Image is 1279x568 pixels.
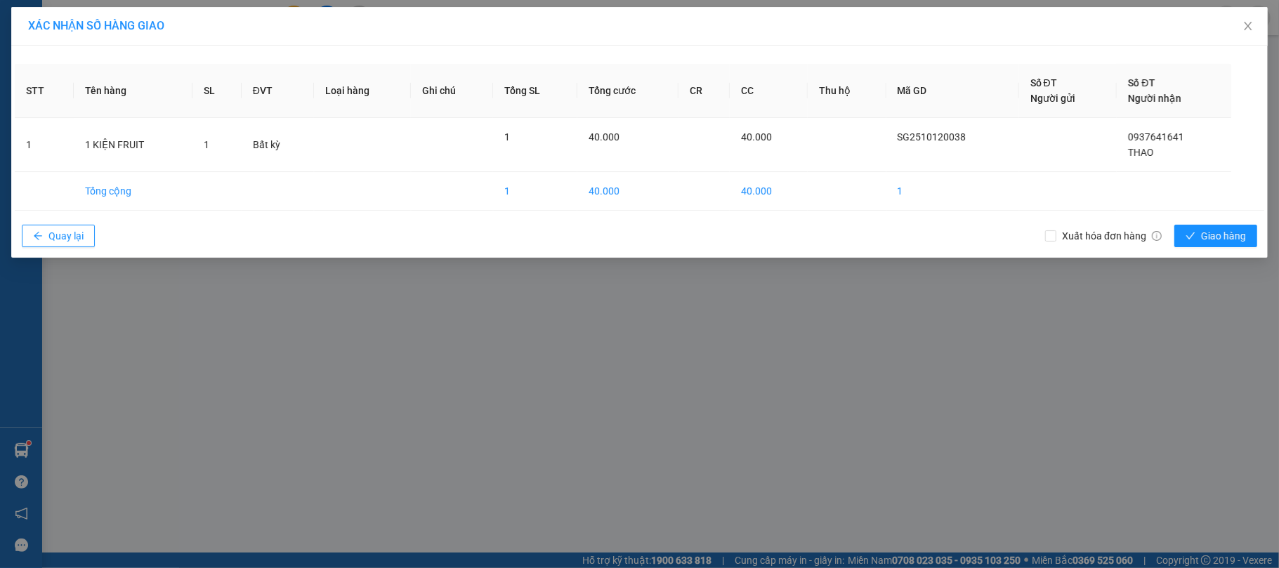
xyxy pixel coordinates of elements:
th: Thu hộ [808,64,886,118]
span: 40.000 [741,131,772,143]
button: arrow-leftQuay lại [22,225,95,247]
span: Giao hàng [1201,228,1246,244]
span: Số ĐT [1030,77,1057,88]
th: Tổng cước [577,64,678,118]
th: Loại hàng [314,64,411,118]
span: Người nhận [1128,93,1181,104]
td: 40.000 [577,172,678,211]
th: Tổng SL [493,64,578,118]
th: Ghi chú [411,64,492,118]
span: Số ĐT [1128,77,1155,88]
span: XÁC NHẬN SỐ HÀNG GIAO [28,19,164,32]
th: CR [678,64,730,118]
b: [DOMAIN_NAME] [118,53,193,65]
button: checkGiao hàng [1174,225,1257,247]
th: Tên hàng [74,64,192,118]
span: 1 [504,131,510,143]
th: Mã GD [886,64,1019,118]
span: 1 [204,139,209,150]
b: [PERSON_NAME] [18,91,79,157]
span: info-circle [1152,231,1162,241]
td: Tổng cộng [74,172,192,211]
span: Người gửi [1030,93,1075,104]
td: 1 [886,172,1019,211]
th: SL [192,64,242,118]
span: THAO [1128,147,1154,158]
span: arrow-left [33,231,43,242]
span: 40.000 [589,131,619,143]
td: 1 [15,118,74,172]
td: 1 KIỆN FRUIT [74,118,192,172]
b: BIÊN NHẬN GỬI HÀNG HÓA [91,20,135,135]
td: 1 [493,172,578,211]
th: CC [730,64,808,118]
td: Bất kỳ [242,118,314,172]
td: 40.000 [730,172,808,211]
button: Close [1228,7,1268,46]
li: (c) 2017 [118,67,193,84]
span: SG2510120038 [898,131,966,143]
th: ĐVT [242,64,314,118]
span: check [1186,231,1195,242]
th: STT [15,64,74,118]
span: close [1242,20,1254,32]
img: logo.jpg [152,18,186,51]
span: Xuất hóa đơn hàng [1056,228,1167,244]
span: Quay lại [48,228,84,244]
span: 0937641641 [1128,131,1184,143]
